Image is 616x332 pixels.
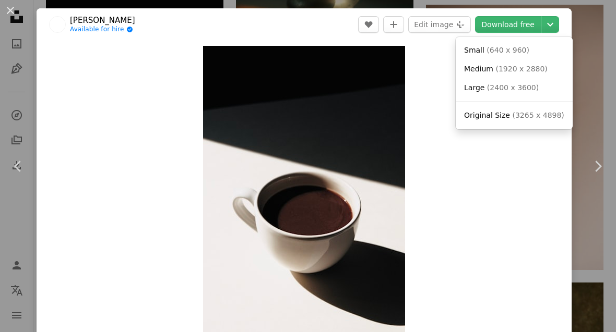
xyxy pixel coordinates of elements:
span: Small [464,46,484,54]
span: Large [464,83,484,92]
span: ( 2400 x 3600 ) [487,83,539,92]
span: ( 1920 x 2880 ) [495,65,547,73]
div: Choose download size [456,37,573,129]
span: ( 640 x 960 ) [487,46,529,54]
span: Original Size [464,111,510,119]
span: ( 3265 x 4898 ) [512,111,564,119]
button: Choose download size [541,16,559,33]
span: Medium [464,65,493,73]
